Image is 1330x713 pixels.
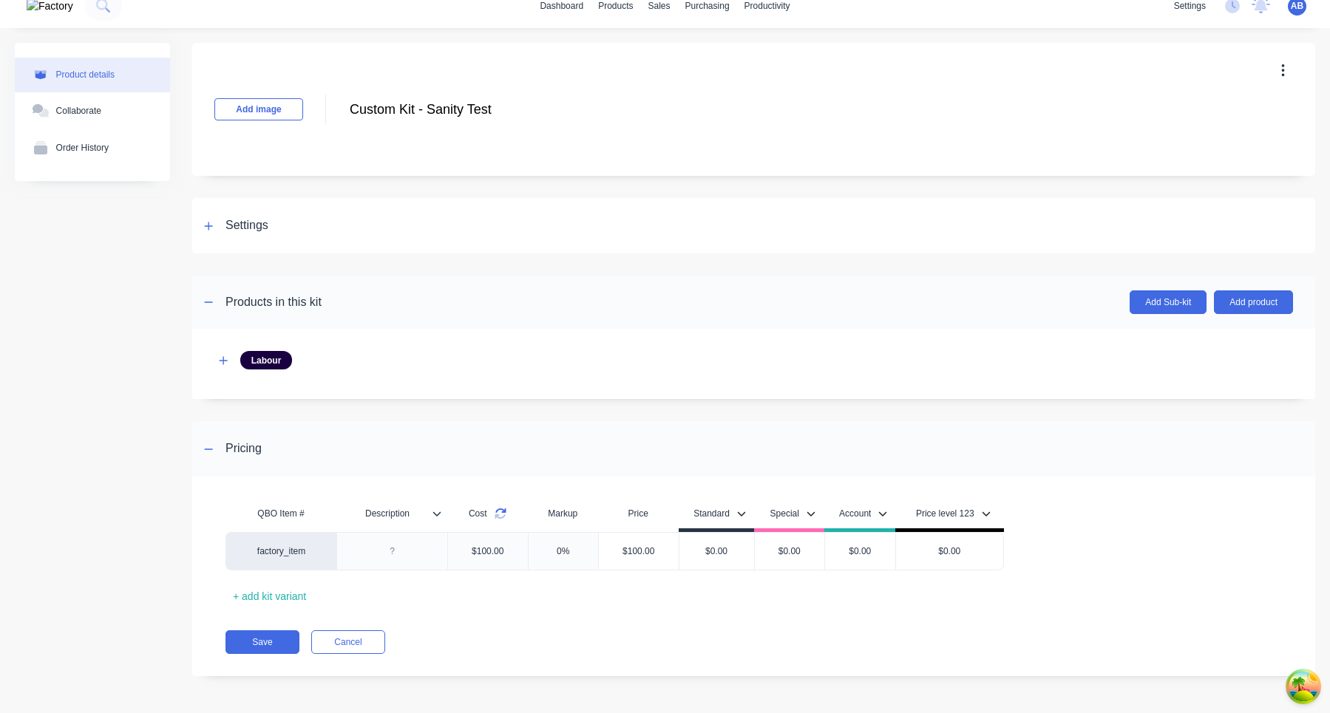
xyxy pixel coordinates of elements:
[447,499,528,528] div: Cost
[336,499,447,528] div: Description
[225,440,262,458] div: Pricing
[225,293,322,311] div: Products in this kit
[528,499,599,528] div: Markup
[15,129,170,166] button: Order History
[916,507,974,520] div: Price level 123
[214,98,303,120] button: Add image
[448,533,528,570] div: $100.00
[1130,290,1207,314] button: Add Sub-kit
[526,533,600,570] div: 0%
[56,106,101,117] div: Collaborate
[693,507,730,520] div: Standard
[15,92,170,129] button: Collaborate
[770,507,799,520] div: Special
[839,507,871,520] div: Account
[823,533,897,570] div: $0.00
[598,499,679,528] div: Price
[241,545,322,558] div: factory_item
[1289,672,1318,701] button: Open Tanstack query devtools
[599,533,679,570] div: $100.00
[1214,290,1293,314] button: Add product
[225,532,1004,570] div: factory_item$100.000%$100.00$0.00$0.00$0.00$0.00
[311,630,385,654] button: Cancel
[896,533,1004,570] div: $0.00
[225,585,313,608] div: + add kit variant
[832,502,895,525] button: Account
[225,216,268,235] div: Settings
[240,351,292,369] div: Labour
[56,69,115,81] div: Product details
[225,630,299,654] button: Save
[348,99,610,120] input: Enter kit name
[15,58,170,92] button: Product details
[469,507,487,520] span: Cost
[679,533,754,570] div: $0.00
[686,502,753,525] button: Standard
[336,495,438,532] div: Description
[56,143,109,154] div: Order History
[763,502,823,525] button: Special
[753,533,827,570] div: $0.00
[909,502,998,525] button: Price level 123
[225,499,336,528] div: QBO Item #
